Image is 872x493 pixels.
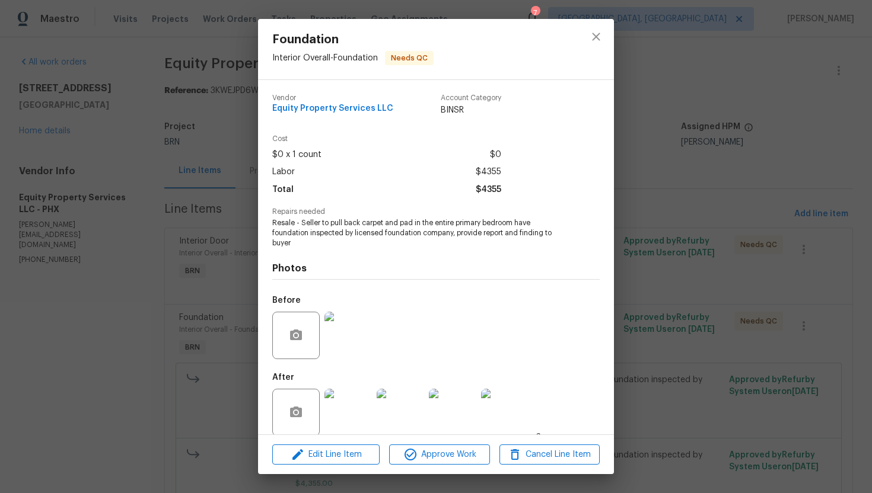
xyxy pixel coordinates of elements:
[476,181,501,199] span: $4355
[441,104,501,116] span: BINSR
[531,7,539,19] div: 7
[499,444,600,465] button: Cancel Line Item
[272,296,301,305] h5: Before
[272,54,378,62] span: Interior Overall - Foundation
[272,33,434,46] span: Foundation
[272,444,380,465] button: Edit Line Item
[272,218,567,248] span: Resale - Seller to pull back carpet and pad in the entire primary bedroom have foundation inspect...
[393,447,486,462] span: Approve Work
[272,181,294,199] span: Total
[276,447,376,462] span: Edit Line Item
[582,23,610,51] button: close
[386,52,432,64] span: Needs QC
[272,373,294,382] h5: After
[272,208,600,216] span: Repairs needed
[272,135,501,143] span: Cost
[272,146,322,164] span: $0 x 1 count
[389,444,489,465] button: Approve Work
[531,431,541,443] span: +6
[272,104,393,113] span: Equity Property Services LLC
[503,447,596,462] span: Cancel Line Item
[476,164,501,181] span: $4355
[272,94,393,102] span: Vendor
[272,164,295,181] span: Labor
[490,146,501,164] span: $0
[272,262,600,274] h4: Photos
[441,94,501,102] span: Account Category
